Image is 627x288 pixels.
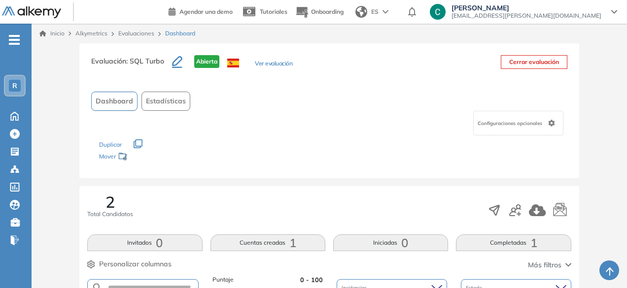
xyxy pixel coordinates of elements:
button: Más filtros [528,260,571,270]
img: world [355,6,367,18]
h3: Evaluación [91,55,172,76]
span: Tutoriales [260,8,287,15]
a: Agendar una demo [169,5,233,17]
span: 0 - 100 [300,275,323,285]
span: Estadísticas [146,96,186,106]
span: [EMAIL_ADDRESS][PERSON_NAME][DOMAIN_NAME] [452,12,601,20]
div: Mover [99,148,198,166]
span: Total Candidatos [87,210,133,219]
button: Estadísticas [141,92,190,111]
span: Abierta [194,55,219,68]
button: Dashboard [91,92,138,111]
button: Ver evaluación [255,59,292,69]
span: Puntaje [212,275,234,285]
img: arrow [383,10,388,14]
a: Evaluaciones [118,30,154,37]
span: [PERSON_NAME] [452,4,601,12]
button: Iniciadas0 [333,234,448,251]
span: Alkymetrics [75,30,107,37]
button: Completadas1 [456,234,571,251]
button: Onboarding [295,1,344,23]
button: Cerrar evaluación [501,55,567,69]
span: Configuraciones opcionales [478,120,544,127]
button: Cuentas creadas1 [210,234,325,251]
div: Configuraciones opcionales [473,111,563,135]
span: Dashboard [96,96,133,106]
span: Más filtros [528,260,561,270]
img: ESP [227,59,239,67]
a: Inicio [39,29,65,38]
i: - [9,39,20,41]
button: Invitados0 [87,234,202,251]
span: 2 [105,194,115,210]
button: Personalizar columnas [87,259,172,269]
img: Logo [2,6,61,19]
span: ES [371,7,379,16]
span: : SQL Turbo [126,57,164,65]
span: Duplicar [99,141,122,148]
span: R [12,82,17,90]
span: Dashboard [165,29,195,38]
span: Personalizar columnas [99,259,172,269]
span: Agendar una demo [179,8,233,15]
span: Onboarding [311,8,344,15]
